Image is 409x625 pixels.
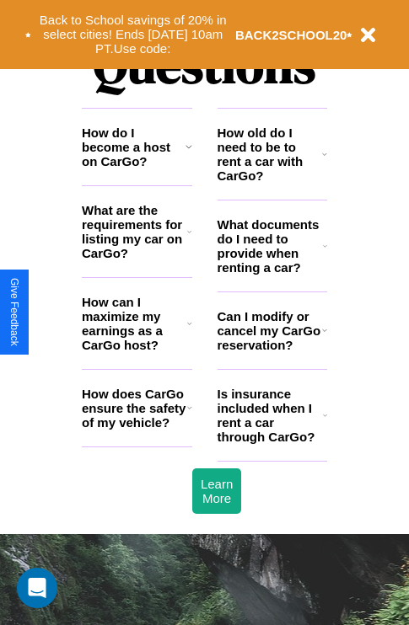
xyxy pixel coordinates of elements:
button: Back to School savings of 20% in select cities! Ends [DATE] 10am PT.Use code: [31,8,235,61]
h3: Is insurance included when I rent a car through CarGo? [218,387,323,444]
h3: How can I maximize my earnings as a CarGo host? [82,295,187,352]
h3: How does CarGo ensure the safety of my vehicle? [82,387,187,430]
h3: How old do I need to be to rent a car with CarGo? [218,126,323,183]
h3: Can I modify or cancel my CarGo reservation? [218,309,322,352]
h3: How do I become a host on CarGo? [82,126,186,168]
button: Learn More [192,468,241,514]
h3: What are the requirements for listing my car on CarGo? [82,203,187,260]
div: Give Feedback [8,278,20,346]
h3: What documents do I need to provide when renting a car? [218,217,324,275]
div: Open Intercom Messenger [17,568,57,608]
b: BACK2SCHOOL20 [235,28,347,42]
